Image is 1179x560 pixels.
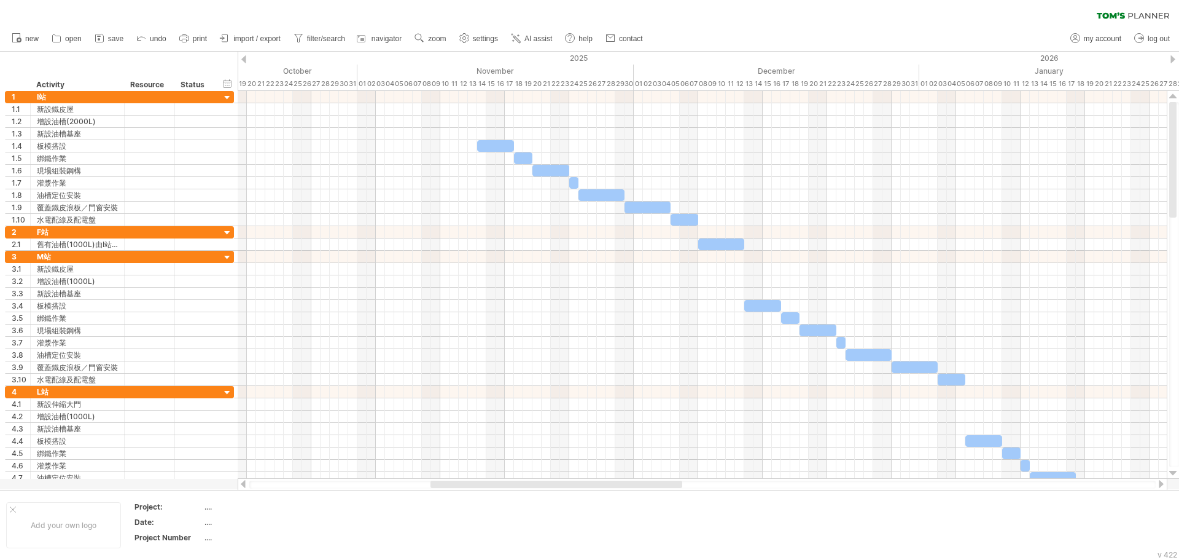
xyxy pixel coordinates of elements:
[473,34,498,43] span: settings
[134,502,202,512] div: Project:
[468,77,477,90] div: Thursday, 13 November 2025
[265,77,274,90] div: Wednesday, 22 October 2025
[37,214,118,226] div: 水電配線及配電盤
[619,34,643,43] span: contact
[37,435,118,447] div: 板模搭設
[37,140,118,152] div: 板模搭設
[133,31,170,47] a: undo
[508,31,556,47] a: AI assist
[12,435,30,447] div: 4.4
[12,411,30,422] div: 4.2
[1103,77,1113,90] div: Wednesday, 21 January 2026
[321,77,330,90] div: Tuesday, 28 October 2025
[12,128,30,140] div: 1.3
[524,34,552,43] span: AI assist
[486,77,496,90] div: Saturday, 15 November 2025
[339,77,348,90] div: Thursday, 30 October 2025
[1122,77,1131,90] div: Friday, 23 January 2026
[12,177,30,189] div: 1.7
[551,77,560,90] div: Saturday, 22 November 2025
[1002,77,1011,90] div: Saturday, 10 January 2026
[984,77,993,90] div: Thursday, 8 January 2026
[744,77,753,90] div: Saturday, 13 December 2025
[37,128,118,140] div: 新設油槽基座
[1168,77,1177,90] div: Wednesday, 28 January 2026
[661,77,671,90] div: Thursday, 4 December 2025
[12,398,30,410] div: 4.1
[311,77,321,90] div: Monday, 27 October 2025
[1076,77,1085,90] div: Sunday, 18 January 2026
[376,77,385,90] div: Monday, 3 November 2025
[181,79,208,91] div: Status
[293,77,302,90] div: Saturday, 25 October 2025
[818,77,827,90] div: Sunday, 21 December 2025
[367,77,376,90] div: Sunday, 2 November 2025
[532,77,542,90] div: Thursday, 20 November 2025
[25,34,39,43] span: new
[910,77,919,90] div: Wednesday, 31 December 2025
[496,77,505,90] div: Sunday, 16 November 2025
[1085,77,1094,90] div: Monday, 19 January 2026
[634,65,919,77] div: December 2025
[37,263,118,275] div: 新設鐵皮屋
[37,275,118,287] div: 增設油槽(1000L)
[37,361,118,373] div: 覆蓋鐵皮浪板／門窗安裝
[588,77,597,90] div: Wednesday, 26 November 2025
[477,77,486,90] div: Friday, 14 November 2025
[204,517,308,527] div: ....
[37,116,118,127] div: 增設油槽(2000L)
[1021,77,1030,90] div: Monday, 12 January 2026
[247,77,256,90] div: Monday, 20 October 2025
[37,239,118,250] div: 舊有油槽(1000L)由I站搬運至F站 重新定位
[290,31,349,47] a: filter/search
[578,77,588,90] div: Tuesday, 25 November 2025
[1113,77,1122,90] div: Thursday, 22 January 2026
[1048,77,1057,90] div: Thursday, 15 January 2026
[597,77,606,90] div: Thursday, 27 November 2025
[449,77,459,90] div: Tuesday, 11 November 2025
[12,448,30,459] div: 4.5
[606,77,615,90] div: Friday, 28 November 2025
[150,34,166,43] span: undo
[394,77,403,90] div: Wednesday, 5 November 2025
[65,34,82,43] span: open
[37,202,118,213] div: 覆蓋鐵皮浪板／門窗安裝
[956,77,965,90] div: Monday, 5 January 2026
[542,77,551,90] div: Friday, 21 November 2025
[12,202,30,213] div: 1.9
[975,77,984,90] div: Wednesday, 7 January 2026
[809,77,818,90] div: Saturday, 20 December 2025
[680,77,689,90] div: Saturday, 6 December 2025
[37,337,118,349] div: 灌漿作業
[1067,31,1125,47] a: my account
[233,34,281,43] span: import / export
[12,91,30,103] div: 1
[428,34,446,43] span: zoom
[37,312,118,324] div: 綁鐵作業
[37,448,118,459] div: 綁鐵作業
[1039,77,1048,90] div: Wednesday, 14 January 2026
[413,77,422,90] div: Friday, 7 November 2025
[37,423,118,435] div: 新設油槽基座
[37,177,118,189] div: 灌漿作業
[274,77,284,90] div: Thursday, 23 October 2025
[431,77,440,90] div: Sunday, 9 November 2025
[602,31,647,47] a: contact
[12,288,30,299] div: 3.3
[1140,77,1150,90] div: Sunday, 25 January 2026
[411,31,449,47] a: zoom
[37,411,118,422] div: 增設油槽(1000L)
[560,77,569,90] div: Sunday, 23 November 2025
[1030,77,1039,90] div: Tuesday, 13 January 2026
[130,79,168,91] div: Resource
[827,77,836,90] div: Monday, 22 December 2025
[12,374,30,385] div: 3.10
[37,251,118,262] div: M站
[12,116,30,127] div: 1.2
[1150,77,1159,90] div: Monday, 26 January 2026
[12,325,30,336] div: 3.6
[12,423,30,435] div: 4.3
[928,77,938,90] div: Friday, 2 January 2026
[1158,550,1177,559] div: v 422
[12,103,30,115] div: 1.1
